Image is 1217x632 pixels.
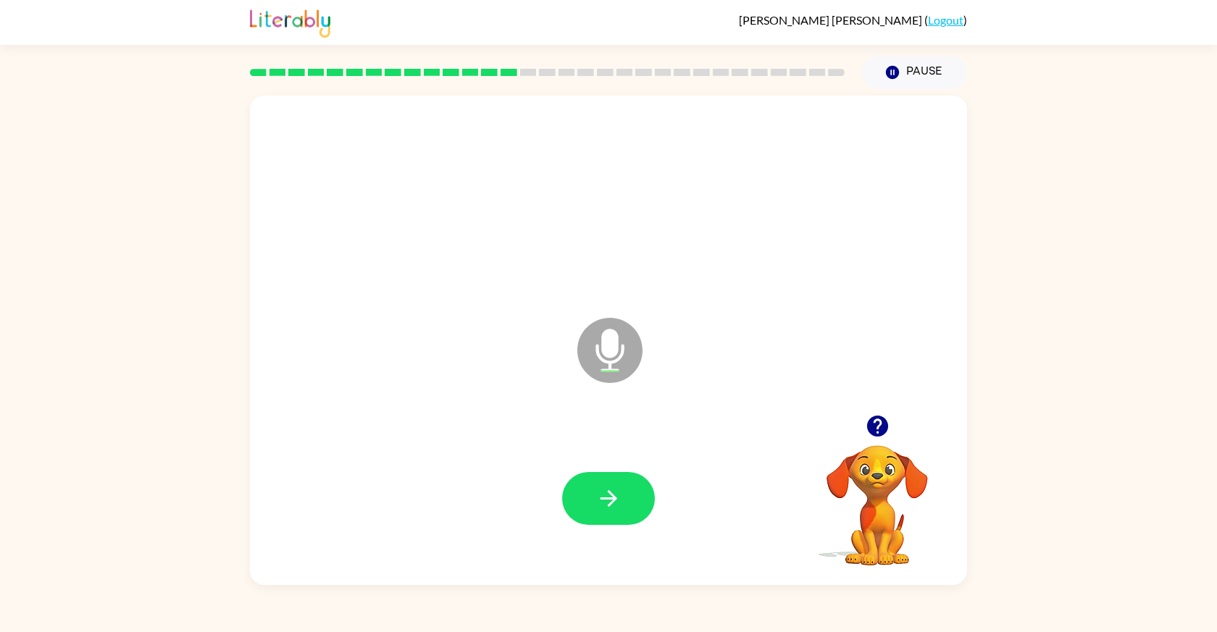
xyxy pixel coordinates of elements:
[928,13,963,27] a: Logout
[739,13,924,27] span: [PERSON_NAME] [PERSON_NAME]
[805,423,950,568] video: Your browser must support playing .mp4 files to use Literably. Please try using another browser.
[862,56,967,89] button: Pause
[739,13,967,27] div: ( )
[250,6,330,38] img: Literably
